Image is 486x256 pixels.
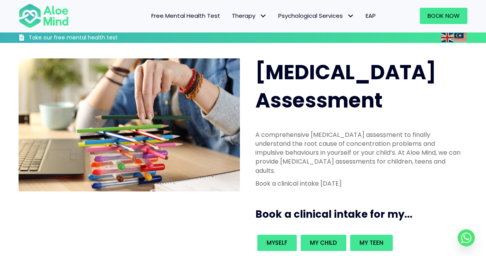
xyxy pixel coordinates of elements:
[428,12,460,20] span: Book Now
[145,8,226,24] a: Free Mental Health Test
[458,229,475,246] a: Whatsapp
[454,33,467,42] a: Malay
[79,8,382,24] nav: Menu
[257,235,297,251] a: Myself
[441,33,454,42] a: English
[29,34,159,42] h3: Take our free mental health test
[255,207,471,221] h3: Book a clinical intake for my...
[441,33,453,42] img: en
[359,239,383,247] span: My teen
[255,179,463,188] p: Book a clinical intake [DATE]
[278,12,354,20] span: Psychological Services
[255,233,463,253] div: Book an intake for my...
[19,58,240,191] img: ADHD photo
[151,12,220,20] span: Free Mental Health Test
[345,10,356,22] span: Psychological Services: submenu
[255,58,436,114] span: [MEDICAL_DATA] Assessment
[267,239,287,247] span: Myself
[420,8,467,24] a: Book Now
[366,12,376,20] span: EAP
[19,3,69,29] img: Aloe mind Logo
[272,8,360,24] a: Psychological ServicesPsychological Services: submenu
[19,34,159,43] a: Take our free mental health test
[255,130,463,175] p: A comprehensive [MEDICAL_DATA] assessment to finally understand the root cause of concentration p...
[350,235,393,251] a: My teen
[301,235,346,251] a: My child
[232,12,267,20] span: Therapy
[360,8,382,24] a: EAP
[310,239,337,247] span: My child
[454,33,467,42] img: ms
[226,8,272,24] a: TherapyTherapy: submenu
[257,10,269,22] span: Therapy: submenu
